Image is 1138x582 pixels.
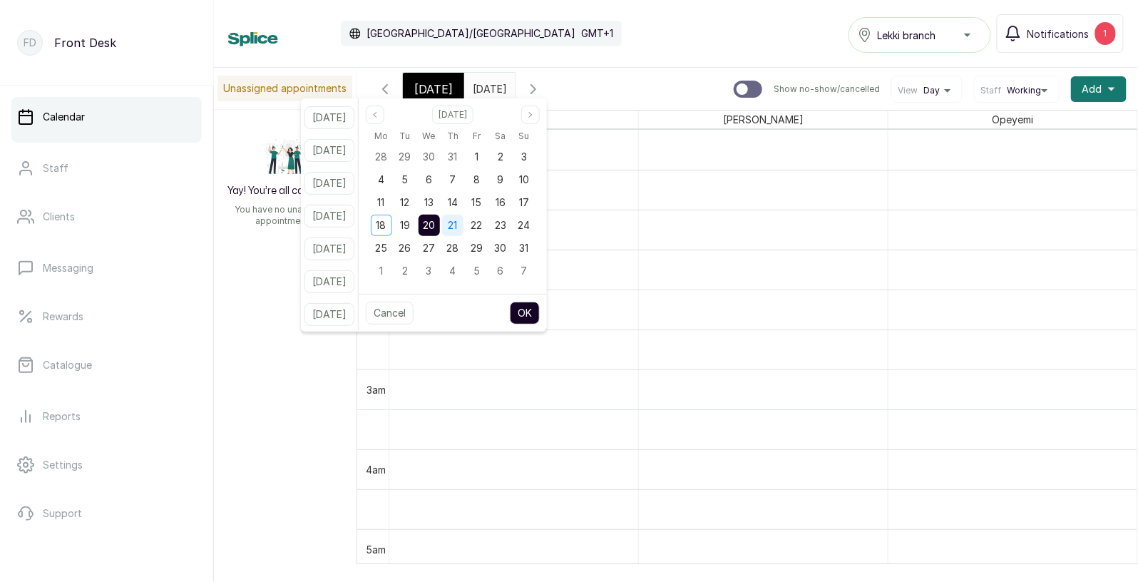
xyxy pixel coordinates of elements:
[304,172,354,195] button: [DATE]
[54,34,116,51] p: Front Desk
[393,260,416,282] div: 02 Sep 2025
[465,260,488,282] div: 05 Sep 2025
[497,173,503,185] span: 9
[399,150,411,163] span: 29
[369,260,393,282] div: 01 Sep 2025
[43,358,92,372] p: Catalogue
[449,265,456,277] span: 4
[1071,76,1127,102] button: Add
[363,542,389,557] div: 5am
[423,128,436,145] span: We
[1082,82,1102,96] span: Add
[488,127,512,145] div: Saturday
[496,196,506,208] span: 16
[417,127,441,145] div: Wednesday
[363,462,389,477] div: 4am
[393,214,416,237] div: 19 Aug 2025
[441,127,464,145] div: Thursday
[997,14,1124,53] button: Notifications1
[228,184,343,198] h2: Yay! You’re all caught up!
[43,409,81,424] p: Reports
[498,150,503,163] span: 2
[473,128,481,145] span: Fr
[471,219,482,231] span: 22
[465,214,488,237] div: 22 Aug 2025
[400,219,410,231] span: 19
[488,260,512,282] div: 06 Sep 2025
[304,106,354,129] button: [DATE]
[417,237,441,260] div: 27 Aug 2025
[519,196,529,208] span: 17
[43,310,83,324] p: Rewards
[403,73,464,106] div: [DATE]
[11,345,202,385] a: Catalogue
[43,458,83,472] p: Settings
[43,210,75,224] p: Clients
[393,191,416,214] div: 12 Aug 2025
[24,36,36,50] p: FD
[417,214,441,237] div: 20 Aug 2025
[400,128,411,145] span: Tu
[441,191,464,214] div: 14 Aug 2025
[11,197,202,237] a: Clients
[980,85,1053,96] button: StaffWorking
[417,260,441,282] div: 03 Sep 2025
[494,242,506,254] span: 30
[369,145,393,168] div: 28 Jul 2025
[393,145,416,168] div: 29 Jul 2025
[399,242,411,254] span: 26
[526,111,535,119] svg: page next
[304,270,354,293] button: [DATE]
[304,205,354,228] button: [DATE]
[465,237,488,260] div: 29 Aug 2025
[417,168,441,191] div: 06 Aug 2025
[488,168,512,191] div: 09 Aug 2025
[369,191,393,214] div: 11 Aug 2025
[424,196,434,208] span: 13
[465,145,488,168] div: 01 Aug 2025
[417,145,441,168] div: 30 Jul 2025
[488,214,512,237] div: 23 Aug 2025
[376,219,386,231] span: 18
[369,127,536,282] div: Aug 2025
[465,168,488,191] div: 08 Aug 2025
[448,196,458,208] span: 14
[448,219,457,231] span: 21
[473,265,480,277] span: 5
[513,168,536,191] div: 10 Aug 2025
[304,303,354,326] button: [DATE]
[513,145,536,168] div: 03 Aug 2025
[371,111,379,119] svg: page previous
[369,127,393,145] div: Monday
[446,242,458,254] span: 28
[43,506,82,521] p: Support
[11,494,202,533] a: Support
[465,191,488,214] div: 15 Aug 2025
[432,106,473,124] button: Select month
[513,127,536,145] div: Sunday
[519,173,529,185] span: 10
[465,127,488,145] div: Friday
[393,168,416,191] div: 05 Aug 2025
[304,238,354,260] button: [DATE]
[43,110,85,124] p: Calendar
[521,265,528,277] span: 7
[497,265,503,277] span: 6
[374,128,388,145] span: Mo
[378,196,385,208] span: 11
[222,204,348,227] p: You have no unassigned appointments.
[364,382,389,397] div: 3am
[304,139,354,162] button: [DATE]
[513,260,536,282] div: 07 Sep 2025
[1007,85,1041,96] span: Working
[898,85,918,96] span: View
[11,397,202,436] a: Reports
[518,219,530,231] span: 24
[43,261,93,275] p: Messaging
[369,214,393,237] div: 18 Aug 2025
[43,161,68,175] p: Staff
[441,145,464,168] div: 31 Jul 2025
[1095,22,1116,45] div: 1
[471,242,483,254] span: 29
[379,265,383,277] span: 1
